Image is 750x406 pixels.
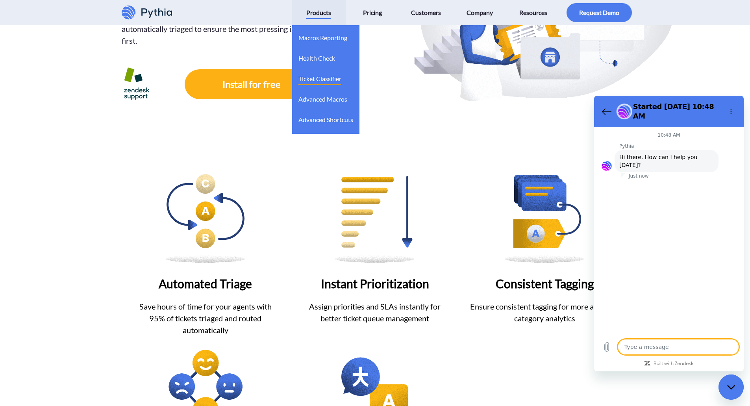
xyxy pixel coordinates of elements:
span: Products [306,6,331,19]
a: Macros Reporting [298,25,347,46]
h2: Consistent Tagging [496,275,594,293]
h2: Instant Prioritization [321,275,429,293]
img: Instant Prioritization [324,166,425,267]
iframe: Messaging window [594,96,744,371]
a: Advanced Shortcuts [298,107,353,128]
span: Resources [519,6,547,19]
span: Customers [411,6,441,19]
img: Consistent Tagging [494,166,595,267]
span: Advanced Macros [298,93,347,106]
h3: Assign priorities and SLAs instantly for better ticket queue management [294,300,456,324]
a: Ticket Classifier [298,66,341,87]
span: Pricing [363,6,382,19]
h3: Thanks to [PERSON_NAME]'s Ticket Classifier, your tickets will be automatically triaged to ensure... [122,11,368,46]
span: Health Check [298,52,335,65]
a: Advanced Macros [298,87,347,107]
h2: Automated Triage [159,275,252,293]
span: Ticket Classifier [298,72,341,85]
img: Automated Triage [155,166,256,267]
iframe: Button to launch messaging window, conversation in progress [719,374,744,400]
span: Macros Reporting [298,32,347,44]
h3: Ensure consistent tagging for more accurate category analytics [464,300,626,324]
span: Advanced Shortcuts [298,113,353,126]
h3: Save hours of time for your agents with 95% of tickets triaged and routed automatically [125,300,287,336]
span: Company [467,6,493,19]
a: Health Check [298,46,335,66]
